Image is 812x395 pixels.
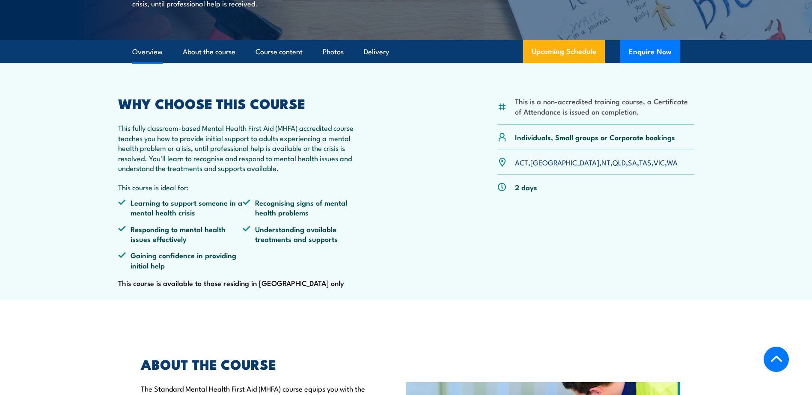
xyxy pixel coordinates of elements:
a: [GEOGRAPHIC_DATA] [530,157,599,167]
button: Enquire Now [620,40,680,63]
li: Responding to mental health issues effectively [118,224,243,244]
a: Overview [132,41,163,63]
p: Individuals, Small groups or Corporate bookings [515,132,675,142]
a: Course content [256,41,303,63]
a: TAS [639,157,651,167]
h2: ABOUT THE COURSE [141,358,367,370]
a: ACT [515,157,528,167]
div: This course is available to those residing in [GEOGRAPHIC_DATA] only [118,97,368,289]
a: NT [601,157,610,167]
p: This fully classroom-based Mental Health First Aid (MHFA) accredited course teaches you how to pr... [118,123,368,173]
a: SA [628,157,637,167]
h2: WHY CHOOSE THIS COURSE [118,97,368,109]
p: This course is ideal for: [118,182,368,192]
a: About the course [183,41,235,63]
li: Gaining confidence in providing initial help [118,250,243,270]
a: Upcoming Schedule [523,40,605,63]
p: , , , , , , , [515,157,678,167]
a: QLD [613,157,626,167]
li: Learning to support someone in a mental health crisis [118,197,243,218]
a: Photos [323,41,344,63]
a: VIC [654,157,665,167]
p: 2 days [515,182,537,192]
li: Understanding available treatments and supports [243,224,368,244]
li: Recognising signs of mental health problems [243,197,368,218]
a: Delivery [364,41,389,63]
a: WA [667,157,678,167]
li: This is a non-accredited training course, a Certificate of Attendance is issued on completion. [515,96,694,116]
